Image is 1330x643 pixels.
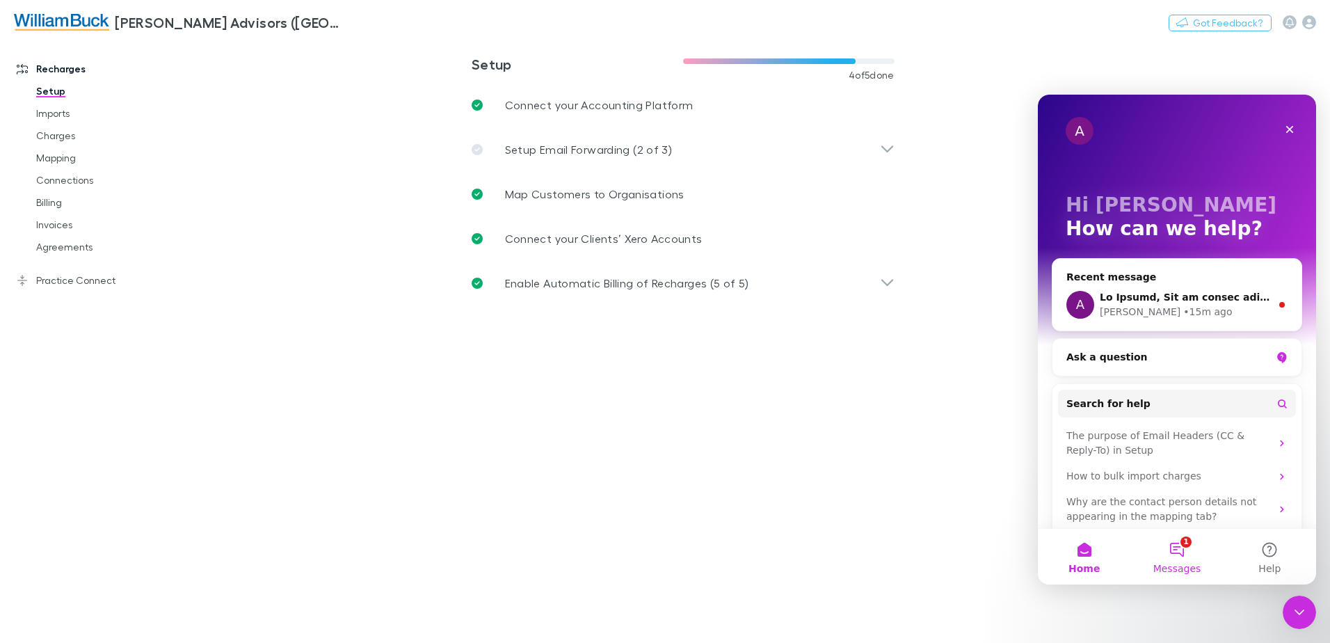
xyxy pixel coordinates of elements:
[22,214,188,236] a: Invoices
[460,216,906,261] a: Connect your Clients’ Xero Accounts
[115,14,345,31] h3: [PERSON_NAME] Advisors ([GEOGRAPHIC_DATA]) Pty Ltd
[22,236,188,258] a: Agreements
[22,80,188,102] a: Setup
[22,147,188,169] a: Mapping
[505,275,749,292] p: Enable Automatic Billing of Recharges (5 of 5)
[505,141,672,158] p: Setup Email Forwarding (2 of 3)
[1169,15,1272,31] button: Got Feedback?
[1283,596,1316,629] iframe: Intercom live chat
[460,127,906,172] div: Setup Email Forwarding (2 of 3)
[22,125,188,147] a: Charges
[505,97,694,113] p: Connect your Accounting Platform
[22,169,188,191] a: Connections
[3,58,188,80] a: Recharges
[6,6,353,39] a: [PERSON_NAME] Advisors ([GEOGRAPHIC_DATA]) Pty Ltd
[460,172,906,216] a: Map Customers to Organisations
[1038,95,1316,585] iframe: Intercom live chat
[14,14,109,31] img: William Buck Advisors (WA) Pty Ltd's Logo
[22,191,188,214] a: Billing
[505,186,684,203] p: Map Customers to Organisations
[3,269,188,292] a: Practice Connect
[460,83,906,127] a: Connect your Accounting Platform
[505,230,703,247] p: Connect your Clients’ Xero Accounts
[472,56,683,72] h3: Setup
[849,70,895,81] span: 4 of 5 done
[460,261,906,305] div: Enable Automatic Billing of Recharges (5 of 5)
[22,102,188,125] a: Imports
